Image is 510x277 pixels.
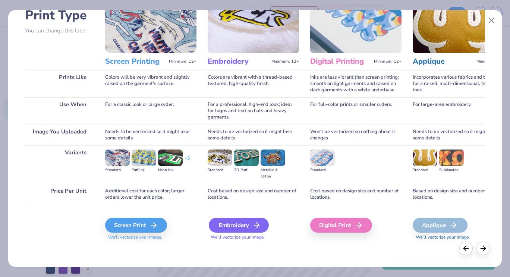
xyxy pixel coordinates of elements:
img: Standard [208,149,232,166]
div: Standard [105,167,130,173]
div: Price Per Unit [25,184,94,205]
div: Needs to be vectorized so it might lose some details [105,125,196,145]
div: Colors are vibrant with a thread-based textured, high-quality finish. [208,70,299,97]
div: Puff Ink [132,167,156,173]
div: Sublimated [439,167,464,173]
div: Standard [310,167,335,173]
span: We'll vectorize your image. [105,234,196,240]
div: Incorporates various fabrics and threads for a raised, multi-dimensional, textured look. [413,70,504,97]
div: Neon Ink [158,167,183,173]
div: + 3 [185,155,190,168]
span: Minimum: 12+ [374,59,402,64]
div: Based on design size and number of locations. [413,184,504,205]
div: Use When [25,97,94,125]
span: We'll vectorize your image. [413,234,504,240]
div: Variants [25,145,94,184]
div: Prints Like [25,70,94,97]
span: We'll vectorize your image. [208,234,299,240]
div: For a professional, high-end look; ideal for logos and text on hats and heavy garments. [208,97,299,125]
div: For a classic look or large order. [105,97,196,125]
div: Colors will be very vibrant and slightly raised on the garment's surface. [105,70,196,97]
h3: Embroidery [208,57,268,66]
h3: Screen Printing [105,57,166,66]
div: Inks are less vibrant than screen printing; smooth on light garments and raised on dark garments ... [310,70,402,97]
div: Screen Print [105,218,167,233]
div: For full-color prints or smaller orders. [310,97,402,125]
span: Minimum: 12+ [169,59,196,64]
img: Puff Ink [132,149,156,166]
img: Metallic & Glitter [261,149,285,166]
img: Standard [105,149,130,166]
div: Cost based on design size and number of locations. [310,184,402,205]
div: Embroidery [209,218,269,233]
span: Minimum: 12+ [476,59,504,64]
span: Minimum: 12+ [271,59,299,64]
img: Standard [413,149,437,166]
img: Sublimated [439,149,464,166]
div: Cost based on design size and number of locations. [208,184,299,205]
div: Needs to be vectorized so it might lose some details [413,125,504,145]
img: 3D Puff [234,149,259,166]
h3: Digital Printing [310,57,371,66]
div: 3D Puff [234,167,259,173]
div: Image You Uploaded [25,125,94,145]
div: Needs to be vectorized so it might lose some details [208,125,299,145]
div: Won't be vectorized so nothing about it changes [310,125,402,145]
div: Additional cost for each color; larger orders lower the unit price. [105,184,196,205]
p: You can change this later. [25,28,94,34]
div: For large-area embroidery. [413,97,504,125]
img: Neon Ink [158,149,183,166]
div: Standard [413,167,437,173]
button: Close [485,13,499,28]
div: Applique [413,218,467,233]
div: Digital Print [310,218,372,233]
img: Standard [310,149,335,166]
h3: Applique [413,57,473,66]
div: Standard [208,167,232,173]
div: Metallic & Glitter [261,167,285,180]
